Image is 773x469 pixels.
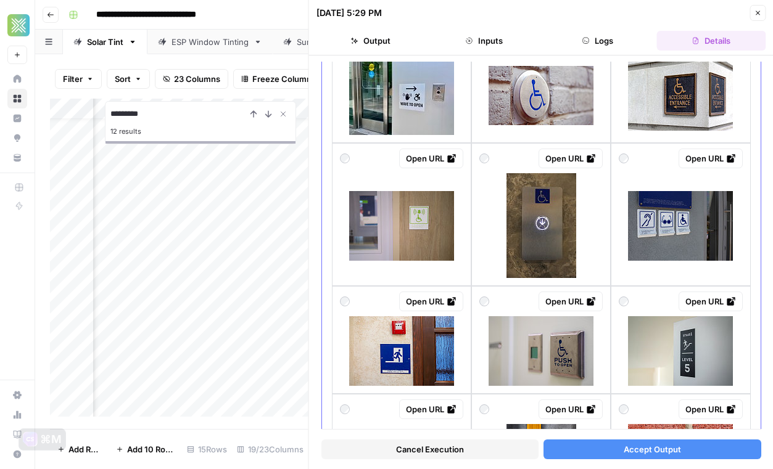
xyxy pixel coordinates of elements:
a: Solar Tint [63,30,147,54]
button: Sort [107,69,150,89]
img: emergency-doorway.jpg [628,316,733,386]
a: Open URL [399,149,463,168]
button: Output [316,31,425,51]
span: 23 Columns [174,73,220,85]
a: Open URL [678,399,742,419]
button: Cancel Execution [321,439,539,459]
div: Open URL [685,403,735,415]
a: Open URL [399,292,463,311]
img: green-handicap-accessible-restroom-sign-with-braille-and-emergency-bell-icon-on-a-wooden-door.jpg [349,191,454,261]
div: Suntrol [297,36,324,48]
div: ESP Window Tinting [172,36,249,48]
span: Cancel Execution [396,443,464,455]
img: set-of-symbols-with-braille-text-on-special-sign-near-the-entrance.jpg [628,191,733,261]
img: sign-of-a-man-running-for-cover-on-a-yellowish-wall-in-the-interior.jpg [349,316,454,386]
button: Previous Result [246,107,261,121]
a: Open URL [678,149,742,168]
button: Add Row [50,439,109,459]
a: Browse [7,89,27,108]
span: Accept Output [623,443,680,455]
span: Add Row [68,443,101,455]
button: Details [657,31,766,51]
a: ESP Window Tinting [147,30,273,54]
a: Your Data [7,148,27,168]
button: Logs [544,31,652,51]
div: 19/23 Columns [232,439,308,459]
div: 12 results [110,124,291,139]
div: ⌘M [40,433,62,446]
div: Open URL [685,152,735,165]
a: Open URL [539,149,603,168]
button: Next Result [261,107,276,121]
span: Add 10 Rows [127,443,175,455]
button: 23 Columns [155,69,228,89]
div: Solar Tint [87,36,123,48]
span: Freeze Columns [252,73,316,85]
a: Open URL [678,292,742,311]
a: Usage [7,405,27,425]
img: Xponent21 Logo [7,14,30,36]
a: Opportunities [7,128,27,148]
div: Open URL [685,295,735,308]
button: Add 10 Rows [109,439,182,459]
img: sign-pointer-direction-motion-the-wheelchair-on-the-building-corne.jpg [628,61,733,131]
div: Open URL [545,403,596,415]
a: Settings [7,385,27,405]
a: Insights [7,108,27,128]
img: push-to-open-button-on-a-door.jpg [489,316,593,386]
div: Open URL [545,295,596,308]
img: disabled-sign-in-montreal.jpg [489,66,593,125]
a: Open URL [539,399,603,419]
div: Open URL [406,403,457,415]
a: Home [7,69,27,89]
img: wave-to-open-sign-next-to-an-automatic-handicap-door-at-the-entrance-to-a-building-in-new.jpg [349,56,454,135]
div: Open URL [406,152,457,165]
div: [DATE] 5:29 PM [316,7,382,19]
button: Help + Support [7,444,27,464]
button: Accept Output [544,439,761,459]
a: Learning Hub [7,425,27,444]
div: Open URL [406,295,457,308]
div: 15 Rows [182,439,232,459]
button: Close Search [276,107,291,121]
button: Workspace: Xponent21 [7,10,27,41]
div: Open URL [545,152,596,165]
button: Freeze Columns [233,69,324,89]
img: elevator-control-panel-showing-floor-number-indicator-with-digits-and-up-and-down-buttons.jpg [506,173,576,278]
button: Filter [55,69,102,89]
span: Filter [63,73,83,85]
a: Open URL [399,399,463,419]
button: Inputs [430,31,539,51]
span: Sort [115,73,131,85]
a: Open URL [539,292,603,311]
a: Suntrol [273,30,349,54]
